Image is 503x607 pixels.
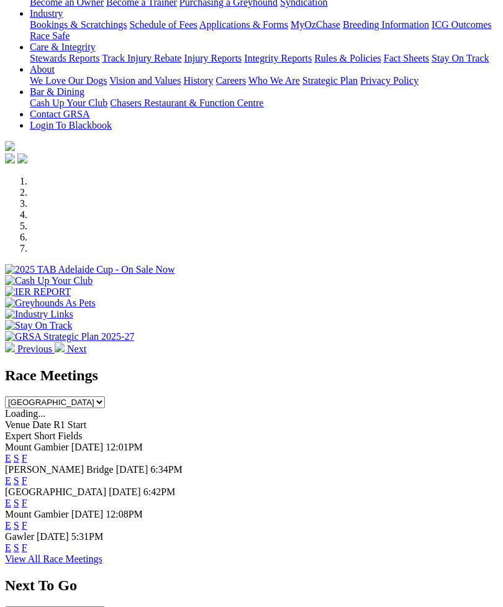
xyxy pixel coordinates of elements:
img: facebook.svg [5,153,15,163]
a: Bar & Dining [30,86,84,97]
a: Vision and Values [109,75,181,86]
a: S [14,542,19,553]
h2: Race Meetings [5,367,498,384]
img: Industry Links [5,309,73,320]
span: [PERSON_NAME] Bridge [5,464,114,475]
a: S [14,475,19,486]
span: Expert [5,431,32,441]
a: Privacy Policy [360,75,419,86]
a: F [22,542,27,553]
a: E [5,498,11,508]
span: Venue [5,419,30,430]
h2: Next To Go [5,577,498,594]
a: F [22,475,27,486]
a: Login To Blackbook [30,120,112,130]
a: Applications & Forms [199,19,288,30]
img: chevron-left-pager-white.svg [5,342,15,352]
img: chevron-right-pager-white.svg [55,342,65,352]
div: Bar & Dining [30,98,498,109]
span: Date [32,419,51,430]
a: Who We Are [248,75,300,86]
a: E [5,475,11,486]
a: Bookings & Scratchings [30,19,127,30]
a: View All Race Meetings [5,554,102,564]
a: ICG Outcomes [432,19,491,30]
div: About [30,75,498,86]
span: 12:08PM [106,509,143,519]
a: Previous [5,344,55,354]
span: [DATE] [116,464,148,475]
span: 12:01PM [106,442,143,452]
span: [DATE] [71,509,104,519]
span: Mount Gambier [5,442,69,452]
span: [DATE] [37,531,69,542]
span: Mount Gambier [5,509,69,519]
a: Race Safe [30,30,70,41]
a: E [5,453,11,463]
a: We Love Our Dogs [30,75,107,86]
img: Greyhounds As Pets [5,298,96,309]
img: IER REPORT [5,286,71,298]
span: Short [34,431,56,441]
a: Care & Integrity [30,42,96,52]
a: Next [55,344,86,354]
a: Integrity Reports [244,53,312,63]
span: 6:34PM [150,464,183,475]
span: [DATE] [71,442,104,452]
img: Cash Up Your Club [5,275,93,286]
a: Injury Reports [184,53,242,63]
a: Chasers Restaurant & Function Centre [110,98,263,108]
a: F [22,520,27,531]
a: Stewards Reports [30,53,99,63]
a: F [22,453,27,463]
a: About [30,64,55,75]
a: Breeding Information [343,19,429,30]
span: R1 Start [53,419,86,430]
a: S [14,498,19,508]
a: S [14,520,19,531]
span: [GEOGRAPHIC_DATA] [5,486,106,497]
span: Previous [17,344,52,354]
a: Contact GRSA [30,109,89,119]
a: S [14,453,19,463]
span: Fields [58,431,82,441]
img: twitter.svg [17,153,27,163]
a: History [183,75,213,86]
img: Stay On Track [5,320,72,331]
div: Care & Integrity [30,53,498,64]
a: Rules & Policies [314,53,381,63]
img: GRSA Strategic Plan 2025-27 [5,331,134,342]
a: MyOzChase [291,19,340,30]
a: F [22,498,27,508]
a: Schedule of Fees [129,19,197,30]
a: Cash Up Your Club [30,98,107,108]
a: Stay On Track [432,53,489,63]
span: Next [67,344,86,354]
a: Track Injury Rebate [102,53,181,63]
a: E [5,542,11,553]
a: Strategic Plan [302,75,358,86]
img: logo-grsa-white.png [5,141,15,151]
div: Industry [30,19,498,42]
a: E [5,520,11,531]
span: Loading... [5,408,45,419]
a: Industry [30,8,63,19]
span: [DATE] [109,486,141,497]
span: Gawler [5,531,34,542]
img: 2025 TAB Adelaide Cup - On Sale Now [5,264,175,275]
a: Careers [215,75,246,86]
span: 5:31PM [71,531,104,542]
span: 6:42PM [143,486,176,497]
a: Fact Sheets [384,53,429,63]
